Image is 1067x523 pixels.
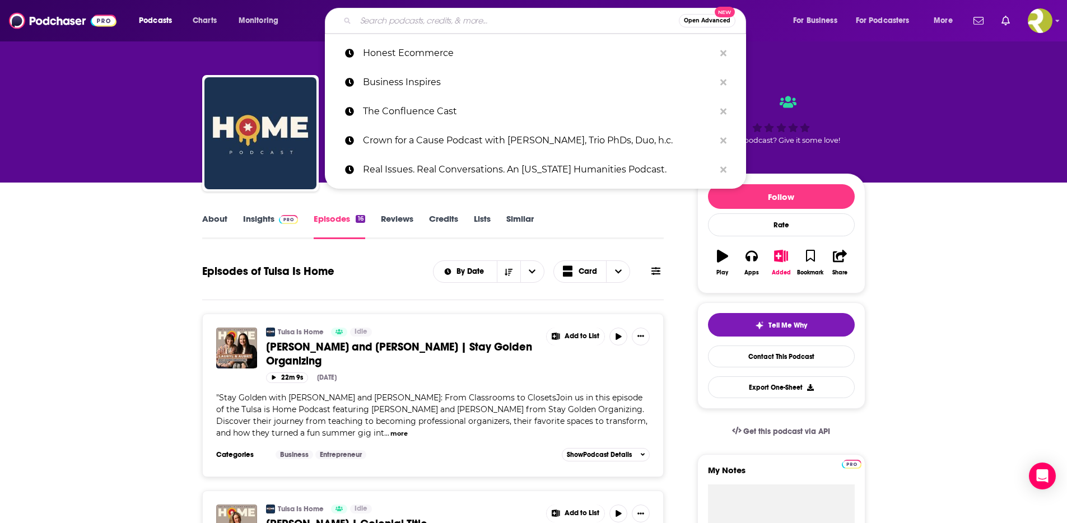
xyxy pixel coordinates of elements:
span: Get this podcast via API [743,427,830,436]
a: Business Inspires [325,68,746,97]
a: Reviews [381,213,413,239]
img: Podchaser Pro [279,215,299,224]
a: Lauryl and Aubry | Stay Golden Organizing [216,328,257,368]
button: Show profile menu [1028,8,1052,33]
span: Show Podcast Details [567,451,632,459]
button: Share [825,242,854,283]
img: Tulsa Is Home [266,328,275,337]
img: tell me why sparkle [755,321,764,330]
span: Card [579,268,597,275]
input: Search podcasts, credits, & more... [356,12,679,30]
span: Stay Golden with [PERSON_NAME] and [PERSON_NAME]: From Classrooms to ClosetsJoin us in this episo... [216,393,647,438]
button: Export One-Sheet [708,376,855,398]
button: ShowPodcast Details [562,448,650,461]
span: For Business [793,13,837,29]
img: Podchaser Pro [842,460,861,469]
span: Idle [355,503,367,515]
button: Play [708,242,737,283]
a: Entrepreneur [315,450,366,459]
a: Get this podcast via API [723,418,840,445]
h3: Categories [216,450,267,459]
button: Open AdvancedNew [679,14,735,27]
div: Open Intercom Messenger [1029,463,1056,489]
a: [PERSON_NAME] and [PERSON_NAME] | Stay Golden Organizing [266,340,538,368]
p: Business Inspires [363,68,715,97]
a: Real Issues. Real Conversations. An [US_STATE] Humanities Podcast. [325,155,746,184]
button: open menu [231,12,293,30]
button: Choose View [553,260,631,283]
div: Bookmark [797,269,823,276]
a: Crown for a Cause Podcast with [PERSON_NAME], Trio PhDs, Duo, h.c. [325,126,746,155]
span: Podcasts [139,13,172,29]
button: open menu [434,268,497,275]
button: open menu [520,261,544,282]
div: Apps [744,269,759,276]
div: Share [832,269,847,276]
a: Idle [350,505,372,513]
a: Pro website [842,458,861,469]
a: Show notifications dropdown [997,11,1014,30]
img: User Profile [1028,8,1052,33]
button: Show More Button [547,328,605,345]
div: Rate [708,213,855,236]
a: Charts [185,12,223,30]
button: Bookmark [796,242,825,283]
button: open menu [926,12,967,30]
span: For Podcasters [856,13,910,29]
a: Episodes16 [314,213,365,239]
button: 22m 9s [266,372,308,383]
div: Play [716,269,728,276]
span: Add to List [565,509,599,517]
a: Tulsa Is Home [278,505,324,513]
a: Honest Ecommerce [325,39,746,68]
button: open menu [131,12,187,30]
div: Search podcasts, credits, & more... [336,8,757,34]
span: Tell Me Why [768,321,807,330]
div: Added [772,269,791,276]
span: Open Advanced [684,18,730,24]
a: Contact This Podcast [708,345,855,367]
span: Good podcast? Give it some love! [723,136,840,144]
span: More [934,13,953,29]
span: " [216,393,647,438]
h2: Choose List sort [433,260,544,283]
label: My Notes [708,465,855,484]
button: open menu [849,12,926,30]
span: New [715,7,735,17]
p: Honest Ecommerce [363,39,715,68]
p: Real Issues. Real Conversations. An Ohio Humanities Podcast. [363,155,715,184]
button: Show More Button [632,505,650,522]
h1: Episodes of Tulsa Is Home [202,264,334,278]
span: ... [384,428,389,438]
img: Tulsa Is Home [266,505,275,513]
button: Added [766,242,795,283]
a: Idle [350,328,372,337]
a: About [202,213,227,239]
button: Show More Button [547,505,605,522]
div: [DATE] [317,373,337,381]
button: Show More Button [632,328,650,345]
div: 16 [356,215,365,223]
a: InsightsPodchaser Pro [243,213,299,239]
p: The Confluence Cast [363,97,715,126]
span: [PERSON_NAME] and [PERSON_NAME] | Stay Golden Organizing [266,340,532,368]
span: Logged in as ResoluteTulsa [1028,8,1052,33]
span: Idle [355,326,367,338]
p: Crown for a Cause Podcast with Dr. Catrina Wordlaw, Trio PhDs, Duo, h.c. [363,126,715,155]
a: Tulsa Is Home [278,328,324,337]
button: tell me why sparkleTell Me Why [708,313,855,337]
img: Podchaser - Follow, Share and Rate Podcasts [9,10,117,31]
button: Follow [708,184,855,209]
span: By Date [456,268,488,275]
button: Sort Direction [497,261,520,282]
a: The Confluence Cast [325,97,746,126]
img: Tulsa Is Home [204,77,316,189]
a: Credits [429,213,458,239]
a: Similar [506,213,534,239]
span: Monitoring [239,13,278,29]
